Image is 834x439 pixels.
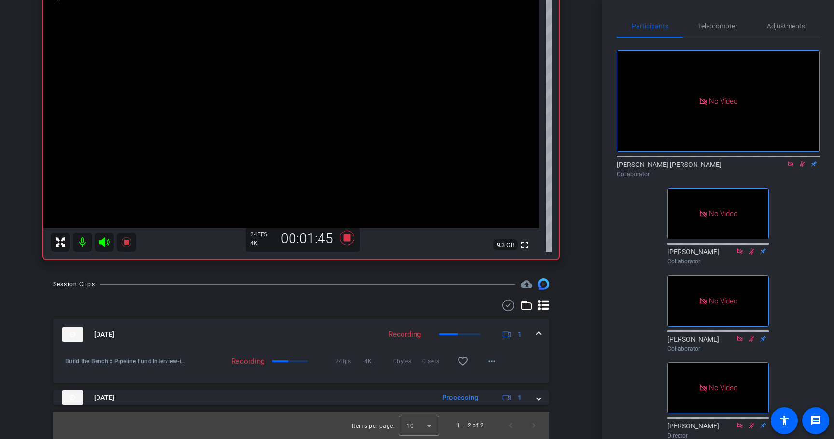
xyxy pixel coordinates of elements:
[709,384,737,392] span: No Video
[422,357,451,366] span: 0 secs
[53,390,549,405] mat-expansion-panel-header: thumb-nail[DATE]Processing1
[493,239,518,251] span: 9.3 GB
[384,329,426,340] div: Recording
[62,327,83,342] img: thumb-nail
[518,329,522,340] span: 1
[667,247,769,266] div: [PERSON_NAME]
[53,279,95,289] div: Session Clips
[522,414,545,437] button: Next page
[275,231,339,247] div: 00:01:45
[519,239,530,251] mat-icon: fullscreen
[810,415,821,426] mat-icon: message
[499,414,522,437] button: Previous page
[94,329,114,340] span: [DATE]
[53,350,549,383] div: thumb-nail[DATE]Recording1
[698,23,737,29] span: Teleprompter
[667,344,769,353] div: Collaborator
[538,278,549,290] img: Session clips
[518,393,522,403] span: 1
[62,390,83,405] img: thumb-nail
[709,96,737,105] span: No Video
[709,296,737,305] span: No Video
[53,319,549,350] mat-expansion-panel-header: thumb-nail[DATE]Recording1
[257,231,267,238] span: FPS
[437,392,483,403] div: Processing
[393,357,422,366] span: 0bytes
[667,334,769,353] div: [PERSON_NAME]
[250,231,275,238] div: 24
[521,278,532,290] span: Destinations for your clips
[767,23,805,29] span: Adjustments
[65,357,185,366] span: Build the Bench x Pipeline Fund Interview-iPhone 16-2025-08-25-12-15-12-018-0
[457,356,469,367] mat-icon: favorite_border
[632,23,668,29] span: Participants
[335,357,364,366] span: 24fps
[94,393,114,403] span: [DATE]
[250,239,275,247] div: 4K
[486,356,498,367] mat-icon: more_horiz
[185,357,269,366] div: Recording
[709,209,737,218] span: No Video
[617,160,820,178] div: [PERSON_NAME] [PERSON_NAME]
[364,357,393,366] span: 4K
[778,415,790,426] mat-icon: accessibility
[521,278,532,290] mat-icon: cloud_upload
[352,421,395,431] div: Items per page:
[457,421,484,430] div: 1 – 2 of 2
[617,170,820,178] div: Collaborator
[667,257,769,266] div: Collaborator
